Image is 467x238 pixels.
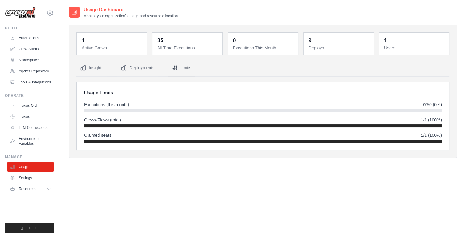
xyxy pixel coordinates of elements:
[157,45,219,51] dt: All Time Executions
[309,45,370,51] dt: Deploys
[7,173,54,183] a: Settings
[421,133,423,138] strong: 1
[423,102,426,107] strong: 0
[27,225,39,230] span: Logout
[309,36,312,45] div: 9
[7,162,54,172] a: Usage
[19,186,36,191] span: Resources
[5,7,36,19] img: Logo
[7,112,54,121] a: Traces
[7,123,54,132] a: LLM Connections
[384,36,387,45] div: 1
[384,45,446,51] dt: Users
[421,117,423,122] strong: 1
[421,132,442,138] span: /1 (100%)
[82,36,85,45] div: 1
[7,44,54,54] a: Crew Studio
[84,117,121,123] span: Crews/Flows (total)
[7,33,54,43] a: Automations
[84,6,178,13] h2: Usage Dashboard
[82,45,143,51] dt: Active Crews
[7,101,54,110] a: Traces Old
[84,102,129,108] span: Executions (this month)
[157,36,163,45] div: 35
[7,134,54,148] a: Environment Variables
[84,132,111,138] span: Claimed seats
[5,155,54,159] div: Manage
[168,60,195,76] button: Limits
[7,55,54,65] a: Marketplace
[421,117,442,123] span: /1 (100%)
[76,60,449,76] nav: Tabs
[233,36,236,45] div: 0
[5,223,54,233] button: Logout
[423,102,442,108] span: /50 (0%)
[5,93,54,98] div: Operate
[7,66,54,76] a: Agents Repository
[117,60,158,76] button: Deployments
[7,77,54,87] a: Tools & Integrations
[233,45,294,51] dt: Executions This Month
[84,89,442,97] h2: Usage Limits
[7,184,54,194] button: Resources
[76,60,107,76] button: Insights
[5,26,54,31] div: Build
[84,13,178,18] p: Monitor your organization's usage and resource allocation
